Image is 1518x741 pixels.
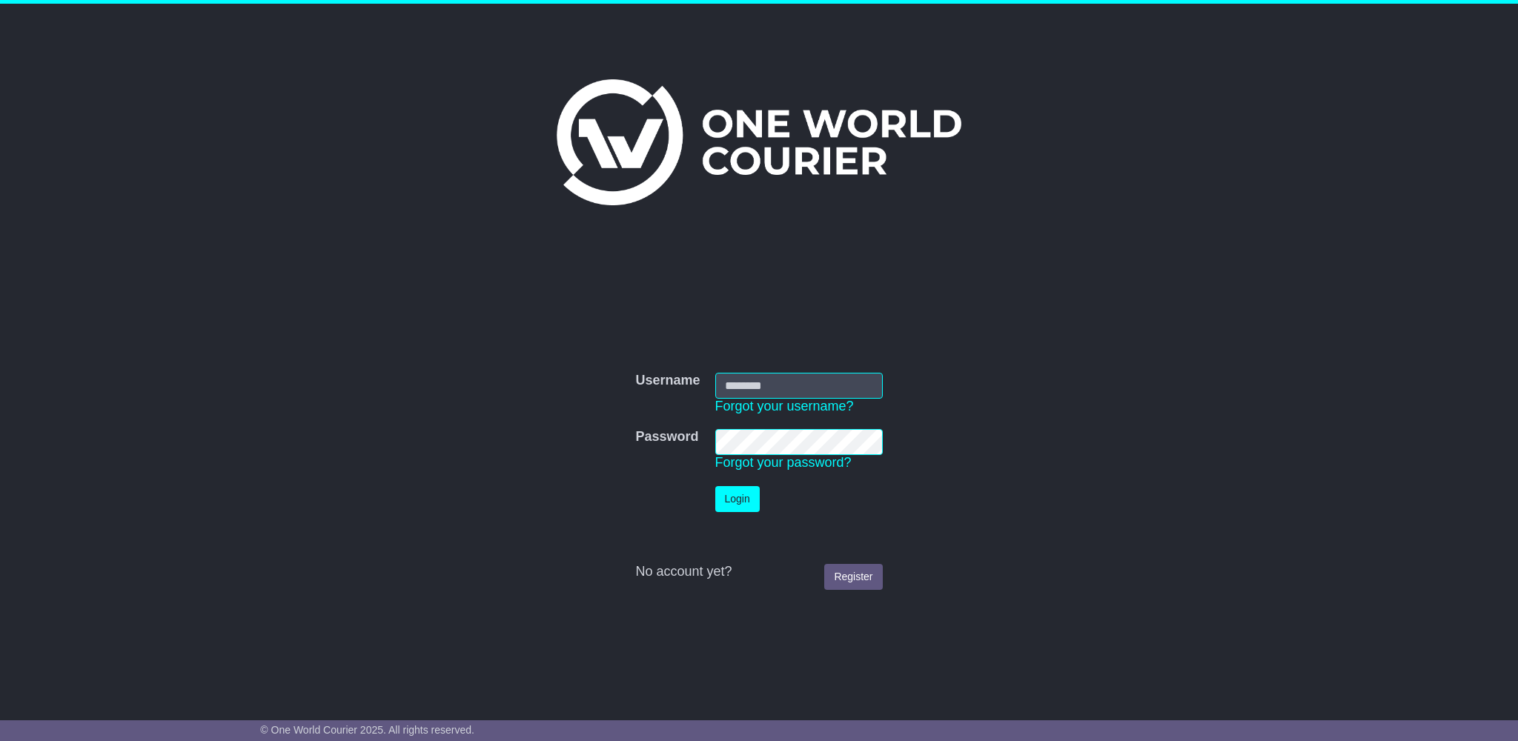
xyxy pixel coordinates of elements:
[635,429,698,445] label: Password
[557,79,961,205] img: One World
[715,455,852,470] a: Forgot your password?
[715,399,854,413] a: Forgot your username?
[635,564,882,580] div: No account yet?
[635,373,700,389] label: Username
[260,724,474,736] span: © One World Courier 2025. All rights reserved.
[715,486,760,512] button: Login
[824,564,882,590] a: Register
